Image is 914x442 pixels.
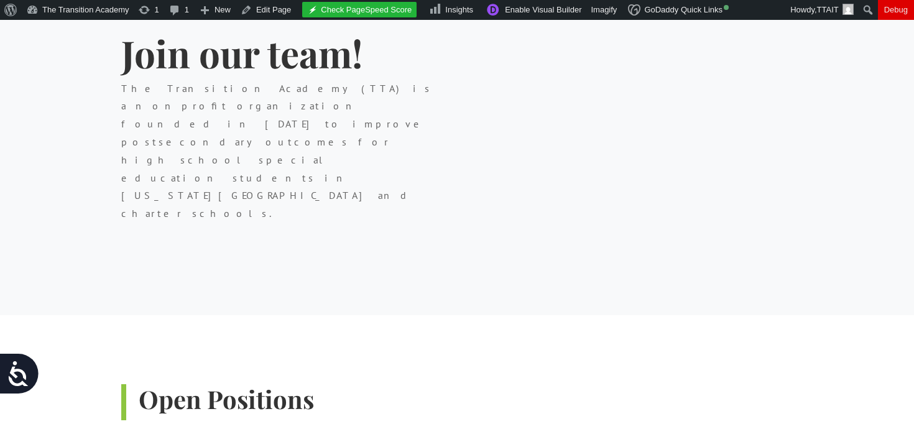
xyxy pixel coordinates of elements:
span: TTAIT [817,5,839,14]
img: logo_white.svg [307,4,318,16]
h3: Open Positions [139,384,793,420]
h1: Join our team! [121,32,438,80]
span: Insights [445,5,473,14]
p: The Transition Academy (TTA) is a nonprofit organization founded in [DATE] to improve postseconda... [121,80,438,223]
